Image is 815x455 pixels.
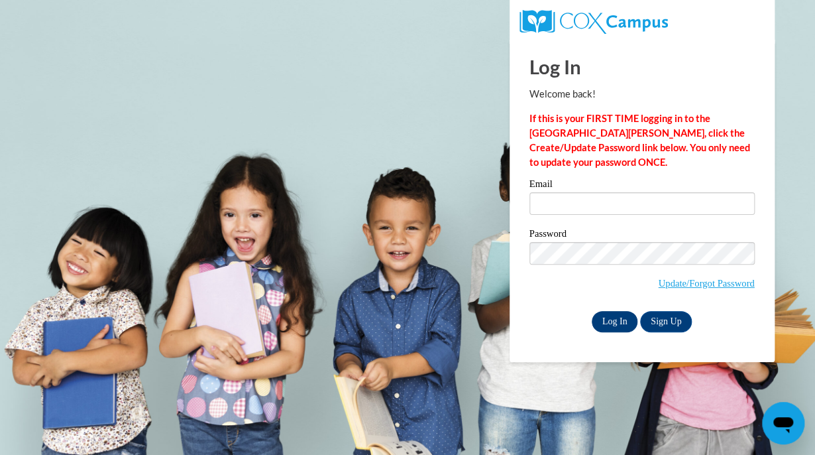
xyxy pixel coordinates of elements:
[529,53,755,80] h1: Log In
[529,229,755,242] label: Password
[658,278,754,289] a: Update/Forgot Password
[529,87,755,101] p: Welcome back!
[640,311,692,332] a: Sign Up
[529,113,750,168] strong: If this is your FIRST TIME logging in to the [GEOGRAPHIC_DATA][PERSON_NAME], click the Create/Upd...
[762,402,804,444] iframe: Button to launch messaging window
[592,311,638,332] input: Log In
[519,10,668,34] img: COX Campus
[529,179,755,192] label: Email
